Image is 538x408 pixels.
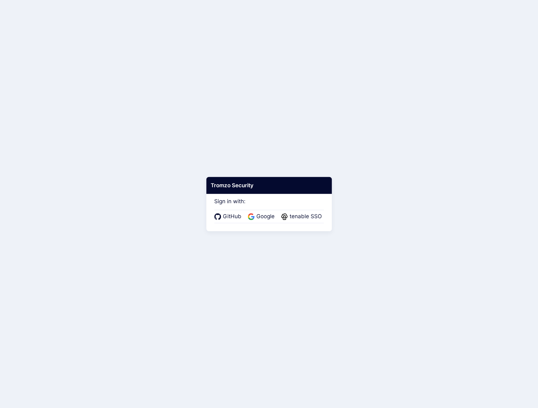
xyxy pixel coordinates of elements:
div: Tromzo Security [206,177,332,194]
a: Google [248,212,277,221]
span: GitHub [221,212,243,221]
a: tenable SSO [281,212,324,221]
span: tenable SSO [288,212,324,221]
div: Sign in with: [214,189,324,223]
span: Google [254,212,277,221]
a: GitHub [214,212,243,221]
